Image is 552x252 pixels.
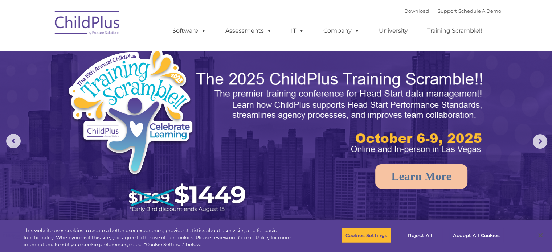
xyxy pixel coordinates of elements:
[284,24,311,38] a: IT
[404,8,501,14] font: |
[438,8,457,14] a: Support
[165,24,213,38] a: Software
[404,8,429,14] a: Download
[397,228,443,243] button: Reject All
[218,24,279,38] a: Assessments
[101,48,123,53] span: Last name
[51,6,124,42] img: ChildPlus by Procare Solutions
[316,24,367,38] a: Company
[101,78,132,83] span: Phone number
[420,24,489,38] a: Training Scramble!!
[532,227,548,243] button: Close
[375,164,467,189] a: Learn More
[24,227,304,248] div: This website uses cookies to create a better user experience, provide statistics about user visit...
[342,228,391,243] button: Cookies Settings
[372,24,415,38] a: University
[449,228,504,243] button: Accept All Cookies
[458,8,501,14] a: Schedule A Demo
